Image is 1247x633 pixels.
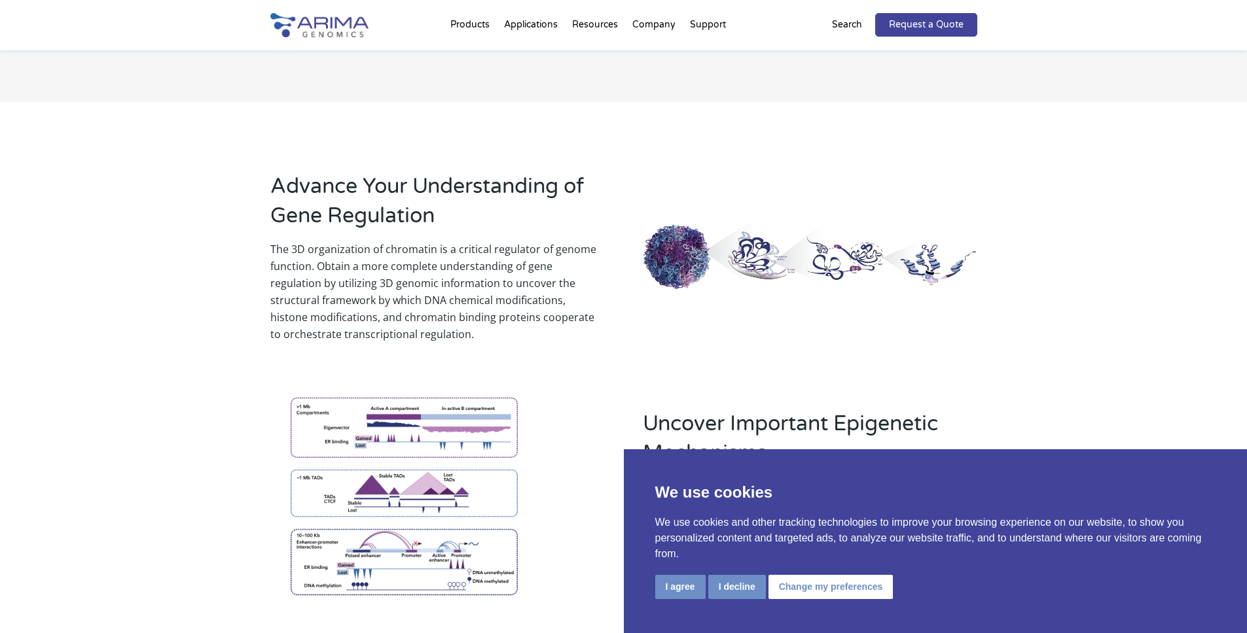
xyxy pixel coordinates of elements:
[875,13,977,37] a: Request a Quote
[832,16,862,33] p: Search
[270,378,537,612] img: Arima Epigenetics Mechanism
[655,515,1216,562] p: We use cookies and other tracking technologies to improve your browsing experience on our website...
[768,575,894,599] button: Change my preferences
[643,409,977,478] h2: Uncover Important Epigenetic Mechanisms
[655,481,1216,504] p: We use cookies
[643,223,977,292] img: Epigenetics
[270,172,604,241] h2: Advance Your Understanding of Gene Regulation
[708,575,766,599] button: I decline
[270,241,604,343] p: The 3D organization of chromatin is a critical regulator of genome function. ​​Obtain a more comp...
[655,575,706,599] button: I agree
[270,13,369,37] img: Arima-Genomics-logo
